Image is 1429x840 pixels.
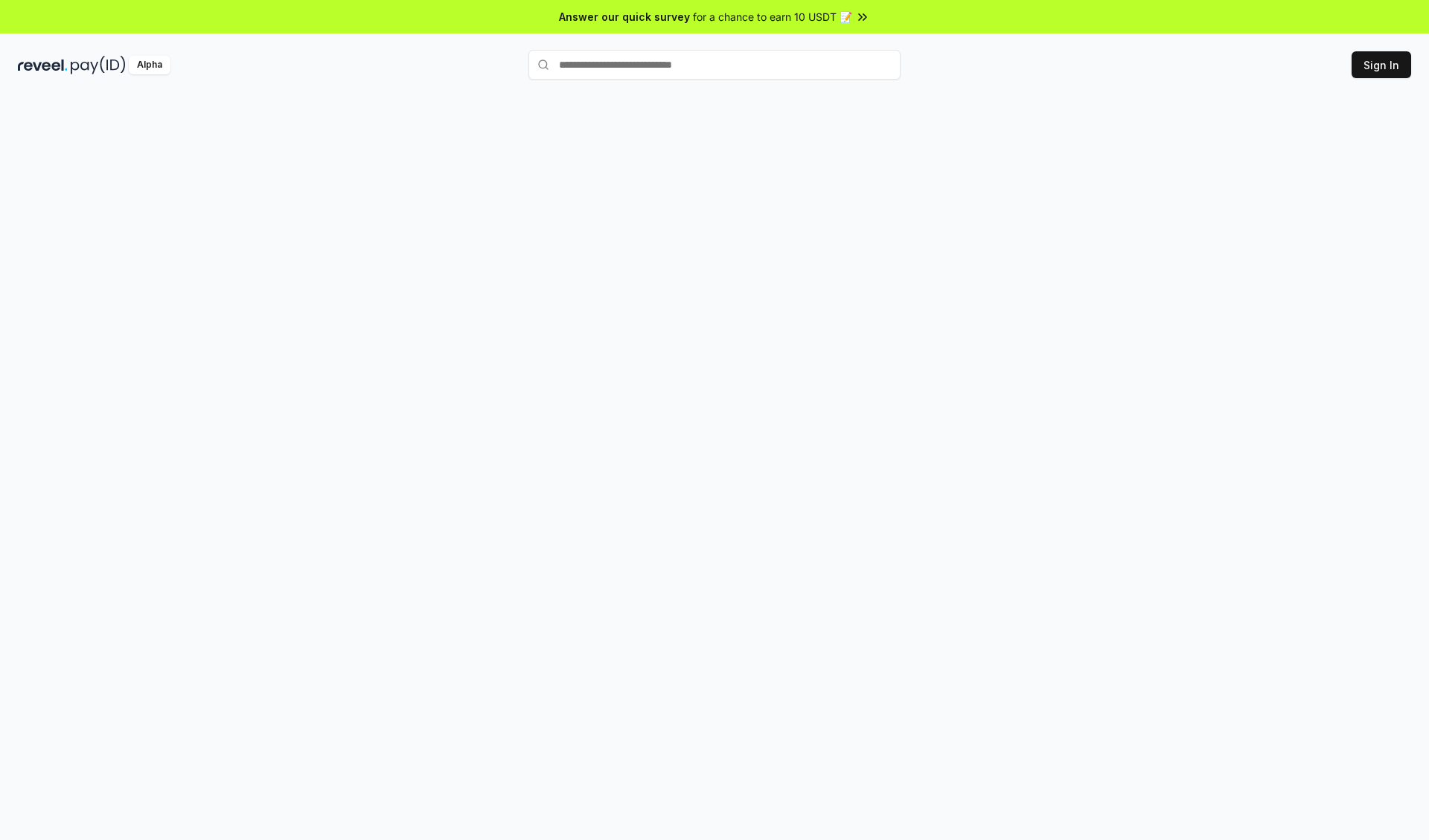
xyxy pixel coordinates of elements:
div: Alpha [129,56,170,74]
span: Answer our quick survey [559,9,690,25]
img: reveel_dark [18,56,68,74]
span: for a chance to earn 10 USDT 📝 [693,9,852,25]
img: pay_id [71,56,126,74]
button: Sign In [1352,51,1411,78]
